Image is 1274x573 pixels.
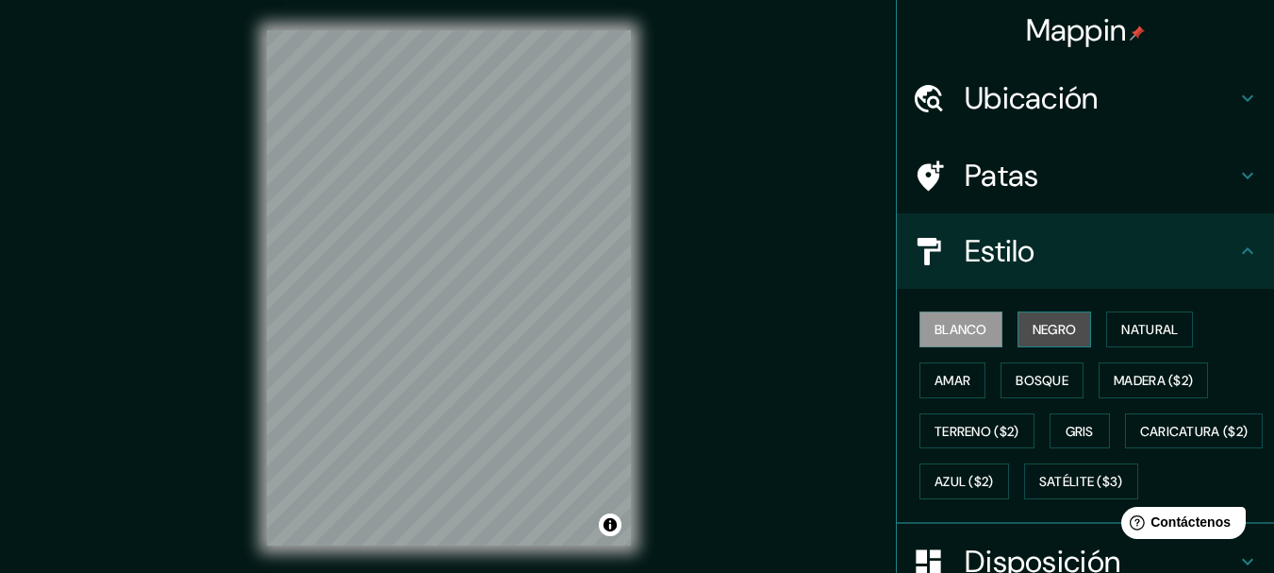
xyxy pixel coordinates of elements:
[1024,463,1138,499] button: Satélite ($3)
[919,413,1034,449] button: Terreno ($2)
[1001,362,1084,398] button: Bosque
[919,463,1009,499] button: Azul ($2)
[935,372,970,389] font: Amar
[599,514,621,536] button: Activar o desactivar atribución
[1018,312,1092,347] button: Negro
[1066,423,1094,440] font: Gris
[267,30,631,546] canvas: Mapa
[1039,474,1123,491] font: Satélite ($3)
[1125,413,1264,449] button: Caricatura ($2)
[935,423,1019,440] font: Terreno ($2)
[935,474,994,491] font: Azul ($2)
[897,213,1274,289] div: Estilo
[1106,312,1193,347] button: Natural
[919,312,1002,347] button: Blanco
[965,231,1035,271] font: Estilo
[897,138,1274,213] div: Patas
[1121,321,1178,338] font: Natural
[1130,25,1145,41] img: pin-icon.png
[1140,423,1249,440] font: Caricatura ($2)
[1114,372,1193,389] font: Madera ($2)
[965,156,1039,195] font: Patas
[1033,321,1077,338] font: Negro
[1026,10,1127,50] font: Mappin
[935,321,987,338] font: Blanco
[919,362,985,398] button: Amar
[1050,413,1110,449] button: Gris
[1016,372,1068,389] font: Bosque
[897,60,1274,136] div: Ubicación
[1106,499,1253,552] iframe: Lanzador de widgets de ayuda
[1099,362,1208,398] button: Madera ($2)
[965,78,1099,118] font: Ubicación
